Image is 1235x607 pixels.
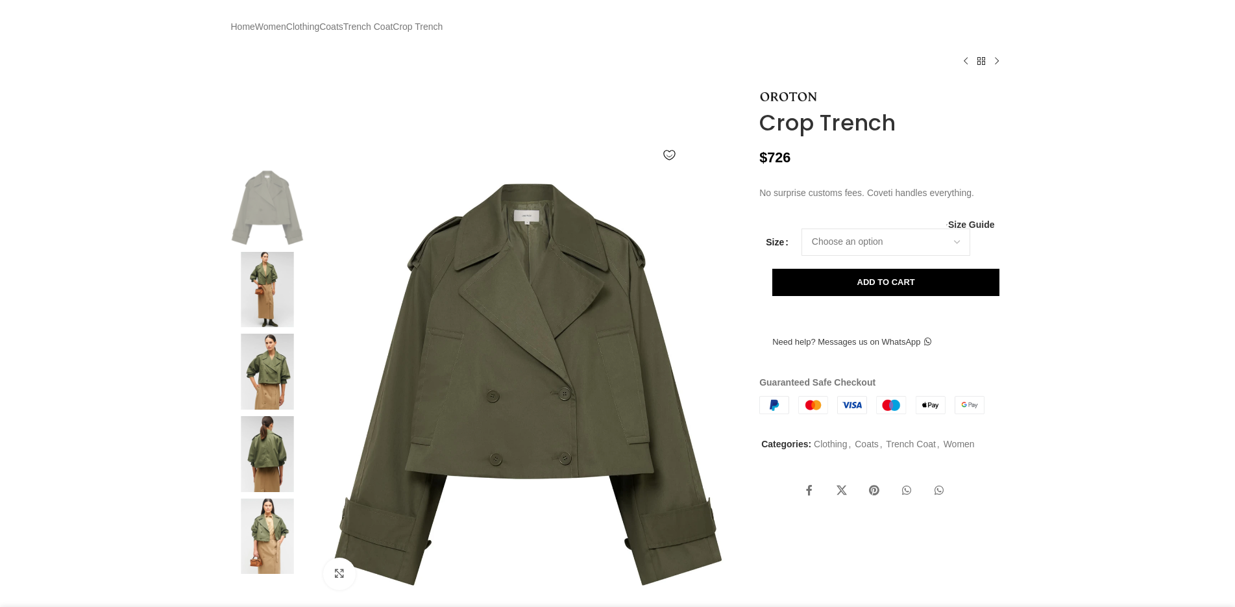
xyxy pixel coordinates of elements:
img: Oroton Clothing [228,169,307,245]
span: $ [759,149,767,166]
strong: Guaranteed Safe Checkout [759,377,875,388]
img: Oroton dress [228,334,307,410]
a: X social link [829,478,855,504]
p: No surprise customs fees. Coveti handles everything. [759,186,1004,200]
a: Next product [989,53,1005,69]
a: WhatsApp social link [926,478,952,504]
img: Oroton [759,92,818,101]
a: Women [255,19,286,34]
a: Previous product [958,53,973,69]
a: Women [944,439,975,449]
bdi: 726 [759,149,790,166]
span: , [880,437,883,451]
img: guaranteed-safe-checkout-bordered.j [759,396,984,414]
a: Coats [855,439,879,449]
img: Crop Trench [228,499,307,575]
h1: Crop Trench [759,110,1004,136]
a: Trench Coat [886,439,936,449]
a: Clothing [814,439,847,449]
label: Size [766,235,789,249]
img: Oroton dresses [228,416,307,492]
nav: Breadcrumb [231,19,443,34]
span: Categories: [761,439,811,449]
span: , [848,437,851,451]
a: Home [231,19,255,34]
a: WhatsApp social link [894,478,920,504]
button: Add to cart [772,269,999,296]
a: Need help? Messages us on WhatsApp [759,328,944,356]
a: Trench Coat [343,19,393,34]
a: Coats [319,19,343,34]
a: Pinterest social link [861,478,887,504]
a: Facebook social link [796,478,822,504]
a: Clothing [286,19,319,34]
span: Crop Trench [393,19,443,34]
span: , [937,437,940,451]
img: Oroton Green dress [228,252,307,328]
